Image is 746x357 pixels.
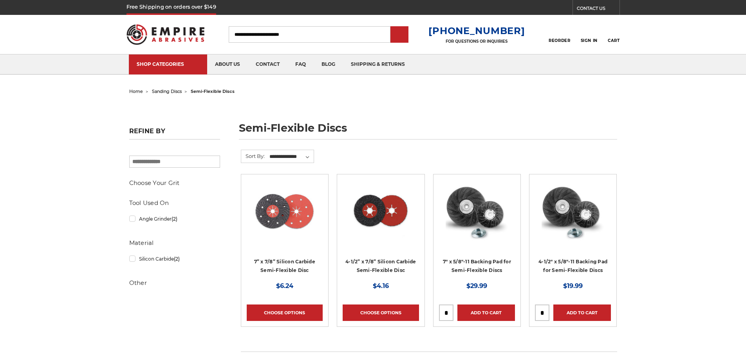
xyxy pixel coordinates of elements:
span: semi-flexible discs [191,89,235,94]
a: Add to Cart [457,304,515,321]
a: Choose Options [247,304,323,321]
span: $19.99 [563,282,583,290]
a: 7" x 5/8"-11 Backing Pad for Semi-Flexible Discs [443,259,511,274]
span: $29.99 [466,282,487,290]
a: CONTACT US [577,4,620,15]
p: FOR QUESTIONS OR INQUIRIES [428,39,525,44]
a: SHOP CATEGORIES [129,54,207,74]
h5: Material [129,238,220,248]
a: 4-1/2" x 5/8"-11 Backing Pad for Semi-Flexible Discs [538,259,607,274]
span: Cart [608,38,620,43]
a: Cart [608,26,620,43]
a: Add to Cart [553,304,611,321]
h5: Tool Used On [129,198,220,208]
a: shipping & returns [343,54,413,74]
a: contact [248,54,287,74]
img: 7" x 7/8" Silicon Carbide Semi Flex Disc [253,180,316,243]
span: (2) [172,216,177,222]
a: 7” x 7/8” Silicon Carbide Semi-Flexible Disc [254,259,315,274]
img: 4-1/2" x 5/8"-11 Backing Pad for Semi-Flexible Discs [542,180,604,243]
a: 7" x 5/8"-11 Backing Pad for Semi-Flexible Discs [439,180,515,256]
a: 4.5" x 7/8" Silicon Carbide Semi Flex Disc [343,180,419,256]
a: [PHONE_NUMBER] [428,25,525,36]
h1: semi-flexible discs [239,123,617,140]
a: 4-1/2" x 5/8"-11 Backing Pad for Semi-Flexible Discs [535,180,611,256]
a: home [129,89,143,94]
select: Sort By: [268,151,314,163]
a: 4-1/2” x 7/8” Silicon Carbide Semi-Flexible Disc [345,259,416,274]
img: 7" x 5/8"-11 Backing Pad for Semi-Flexible Discs [446,180,508,243]
label: Sort By: [241,150,265,162]
span: (2) [174,256,180,262]
a: Choose Options [343,304,419,321]
span: $6.24 [276,282,293,290]
h5: Other [129,278,220,288]
a: faq [287,54,314,74]
a: sanding discs [152,89,182,94]
a: blog [314,54,343,74]
div: SHOP CATEGORIES [137,61,199,67]
span: Reorder [549,38,570,43]
a: about us [207,54,248,74]
img: 4.5" x 7/8" Silicon Carbide Semi Flex Disc [349,180,412,243]
a: Reorder [549,26,570,43]
span: $4.16 [373,282,389,290]
img: Empire Abrasives [126,19,205,50]
a: Silicon Carbide(2) [129,252,220,266]
span: Sign In [581,38,598,43]
a: 7" x 7/8" Silicon Carbide Semi Flex Disc [247,180,323,256]
h5: Refine by [129,127,220,140]
a: Angle Grinder(2) [129,212,220,226]
input: Submit [392,27,407,43]
h5: Choose Your Grit [129,178,220,188]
